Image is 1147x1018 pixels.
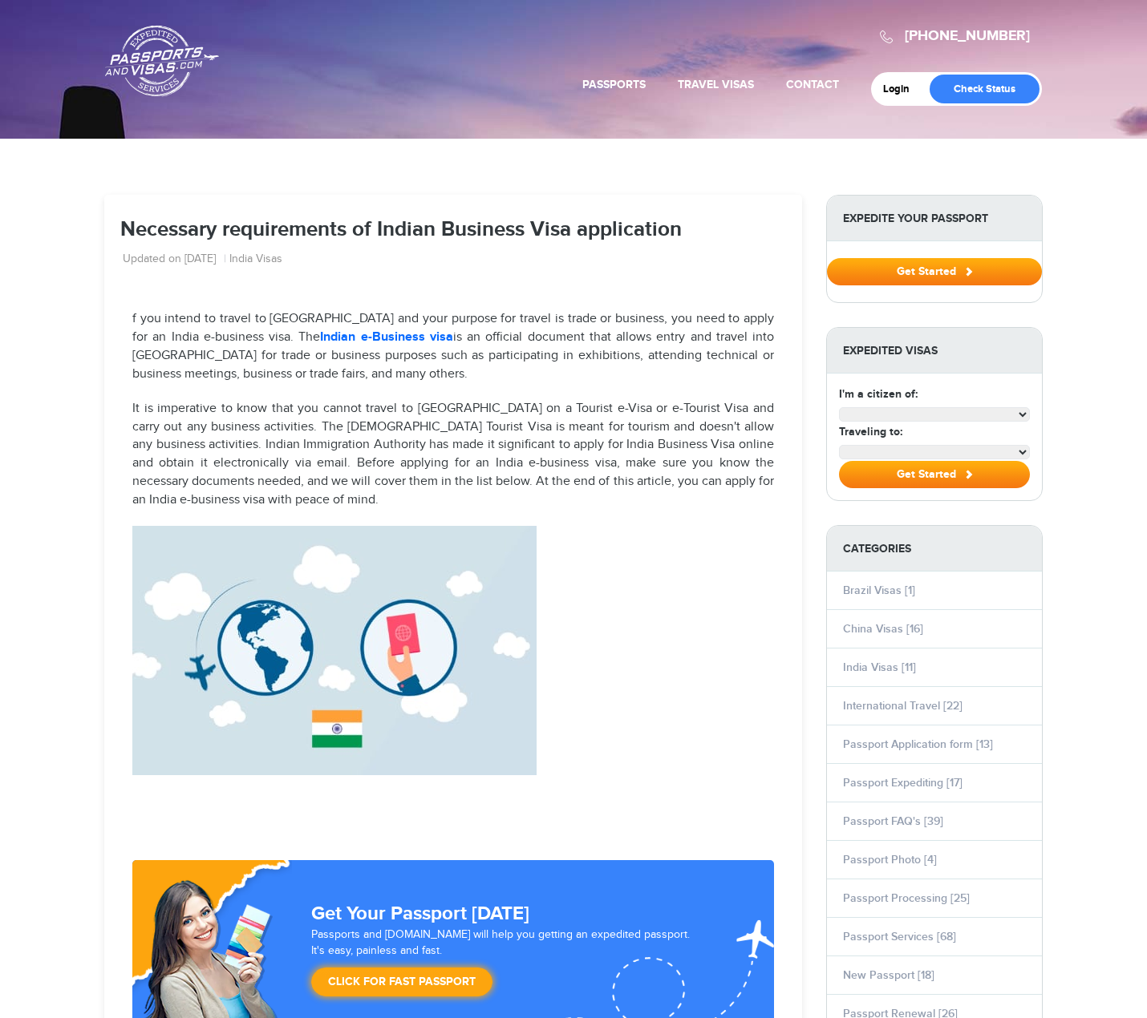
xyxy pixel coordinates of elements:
[132,310,774,383] p: f you intend to travel to [GEOGRAPHIC_DATA] and your purpose for travel is trade or business, you...
[786,78,839,91] a: Contact
[843,699,963,713] a: International Travel [22]
[843,737,993,751] a: Passport Application form [13]
[827,526,1042,572] strong: Categories
[827,328,1042,374] strong: Expedited Visas
[839,386,918,402] label: I'm a citizen of:
[678,78,754,91] a: Travel Visas
[843,853,937,867] a: Passport Photo [4]
[843,891,970,905] a: Passport Processing [25]
[105,25,219,97] a: Passports & [DOMAIN_NAME]
[843,660,916,674] a: India Visas [11]
[905,27,1030,45] a: [PHONE_NUMBER]
[883,83,921,95] a: Login
[843,930,956,943] a: Passport Services [68]
[320,329,453,345] a: Indian e-Business visa
[120,219,786,242] h1: Necessary requirements of Indian Business Visa application
[311,902,529,925] strong: Get Your Passport [DATE]
[843,814,943,828] a: Passport FAQ's [39]
[930,75,1040,103] a: Check Status
[843,776,963,790] a: Passport Expediting [17]
[843,622,923,636] a: China Visas [16]
[132,400,774,510] p: It is imperative to know that you cannot travel to [GEOGRAPHIC_DATA] on a Tourist e-Visa or e-Tou...
[305,927,705,1004] div: Passports and [DOMAIN_NAME] will help you getting an expedited passport. It's easy, painless and ...
[123,252,226,268] li: Updated on [DATE]
[582,78,646,91] a: Passports
[229,252,282,268] a: India Visas
[843,968,934,982] a: New Passport [18]
[839,423,902,440] label: Traveling to:
[827,196,1042,241] strong: Expedite Your Passport
[839,461,1030,488] button: Get Started
[311,968,492,996] a: Click for Fast Passport
[843,584,915,597] a: Brazil Visas [1]
[827,265,1042,277] a: Get Started
[827,258,1042,285] button: Get Started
